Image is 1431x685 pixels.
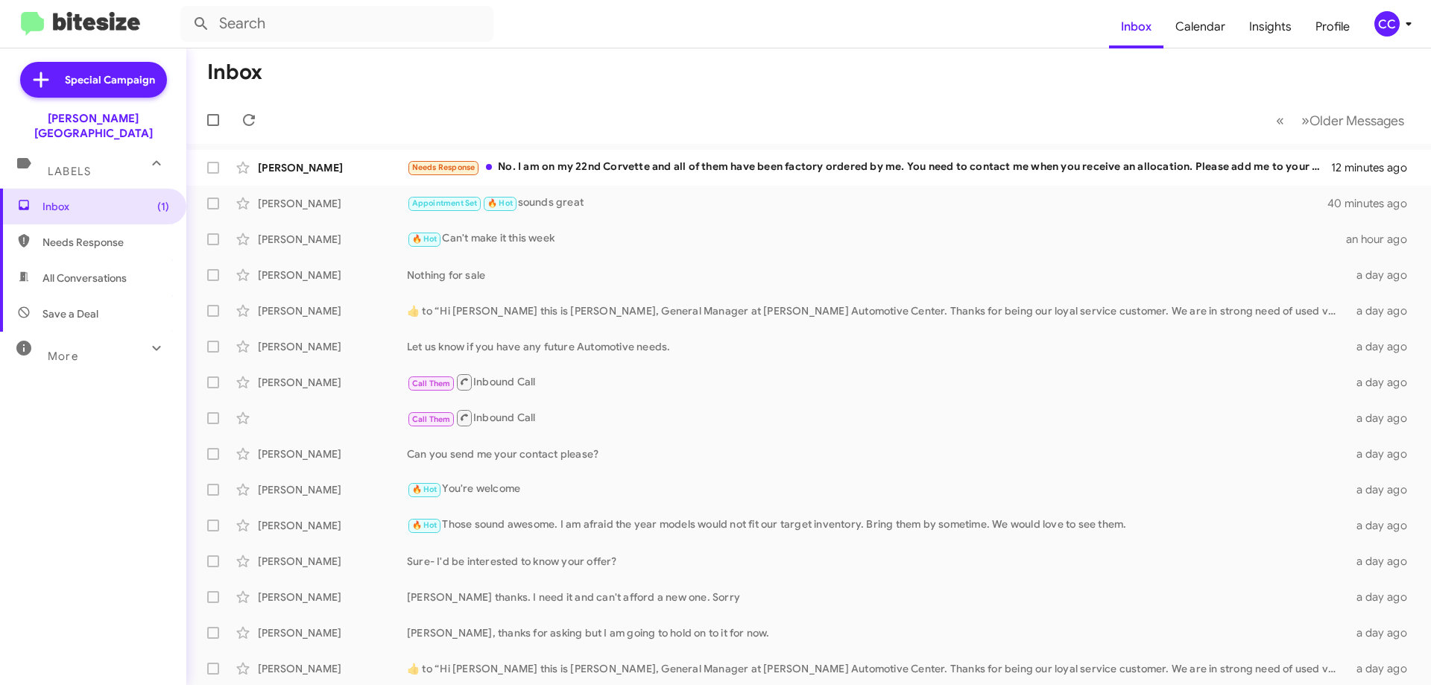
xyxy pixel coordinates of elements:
[258,160,407,175] div: [PERSON_NAME]
[42,306,98,321] span: Save a Deal
[207,60,262,84] h1: Inbox
[258,232,407,247] div: [PERSON_NAME]
[42,199,169,214] span: Inbox
[1331,160,1419,175] div: 12 minutes ago
[1348,411,1419,426] div: a day ago
[42,271,127,285] span: All Conversations
[407,625,1348,640] div: [PERSON_NAME], thanks for asking but I am going to hold on to it for now.
[42,235,169,250] span: Needs Response
[412,234,437,244] span: 🔥 Hot
[1348,339,1419,354] div: a day ago
[48,165,91,178] span: Labels
[258,590,407,604] div: [PERSON_NAME]
[48,350,78,363] span: More
[65,72,155,87] span: Special Campaign
[180,6,493,42] input: Search
[407,661,1348,676] div: ​👍​ to “ Hi [PERSON_NAME] this is [PERSON_NAME], General Manager at [PERSON_NAME] Automotive Cent...
[407,481,1348,498] div: You're welcome
[487,198,513,208] span: 🔥 Hot
[1267,105,1293,136] button: Previous
[1304,5,1362,48] a: Profile
[407,303,1348,318] div: ​👍​ to “ Hi [PERSON_NAME] this is [PERSON_NAME], General Manager at [PERSON_NAME] Automotive Cent...
[412,520,437,530] span: 🔥 Hot
[1348,661,1419,676] div: a day ago
[407,408,1348,427] div: Inbound Call
[412,162,476,172] span: Needs Response
[1348,303,1419,318] div: a day ago
[258,339,407,354] div: [PERSON_NAME]
[412,198,478,208] span: Appointment Set
[1330,196,1419,211] div: 40 minutes ago
[258,196,407,211] div: [PERSON_NAME]
[407,339,1348,354] div: Let us know if you have any future Automotive needs.
[258,661,407,676] div: [PERSON_NAME]
[1109,5,1163,48] a: Inbox
[407,195,1330,212] div: sounds great
[407,590,1348,604] div: [PERSON_NAME] thanks. I need it and can't afford a new one. Sorry
[258,268,407,282] div: [PERSON_NAME]
[1348,482,1419,497] div: a day ago
[1348,375,1419,390] div: a day ago
[258,554,407,569] div: [PERSON_NAME]
[20,62,167,98] a: Special Campaign
[1346,232,1419,247] div: an hour ago
[407,517,1348,534] div: Those sound awesome. I am afraid the year models would not fit our target inventory. Bring them b...
[407,554,1348,569] div: Sure- I'd be interested to know your offer?
[1348,518,1419,533] div: a day ago
[407,159,1331,176] div: No. I am on my 22nd Corvette and all of them have been factory ordered by me. You need to contact...
[1268,105,1413,136] nav: Page navigation example
[1348,554,1419,569] div: a day ago
[157,199,169,214] span: (1)
[258,446,407,461] div: [PERSON_NAME]
[1348,590,1419,604] div: a day ago
[412,484,437,494] span: 🔥 Hot
[258,303,407,318] div: [PERSON_NAME]
[407,446,1348,461] div: Can you send me your contact please?
[1348,268,1419,282] div: a day ago
[1301,111,1310,130] span: »
[258,375,407,390] div: [PERSON_NAME]
[407,230,1346,247] div: Can't make it this week
[1292,105,1413,136] button: Next
[1310,113,1404,129] span: Older Messages
[1237,5,1304,48] a: Insights
[412,379,451,388] span: Call Them
[1163,5,1237,48] a: Calendar
[1362,11,1415,37] button: CC
[1348,446,1419,461] div: a day ago
[1276,111,1284,130] span: «
[258,482,407,497] div: [PERSON_NAME]
[258,625,407,640] div: [PERSON_NAME]
[1374,11,1400,37] div: CC
[258,518,407,533] div: [PERSON_NAME]
[407,373,1348,391] div: Inbound Call
[412,414,451,424] span: Call Them
[1348,625,1419,640] div: a day ago
[407,268,1348,282] div: Nothing for sale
